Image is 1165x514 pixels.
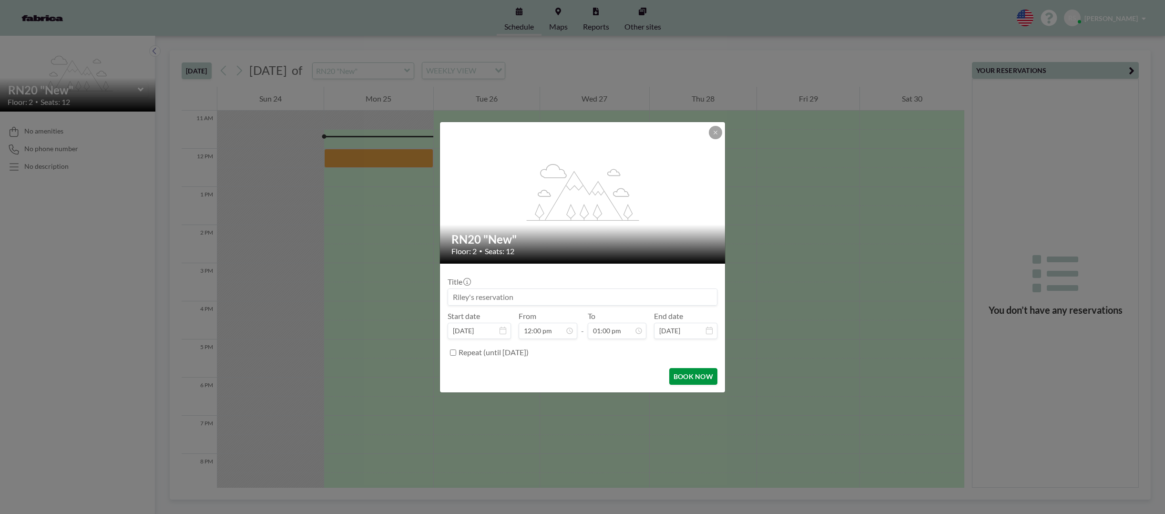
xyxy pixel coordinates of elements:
h2: RN20 "New" [451,232,715,247]
span: • [479,247,482,255]
span: Floor: 2 [451,247,477,256]
span: Seats: 12 [485,247,514,256]
span: - [581,315,584,336]
button: BOOK NOW [669,368,717,385]
label: Title [448,277,470,287]
label: Start date [448,311,480,321]
label: End date [654,311,683,321]
label: To [588,311,595,321]
g: flex-grow: 1.2; [527,163,639,220]
label: From [519,311,536,321]
label: Repeat (until [DATE]) [459,348,529,357]
input: Riley's reservation [448,289,717,305]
